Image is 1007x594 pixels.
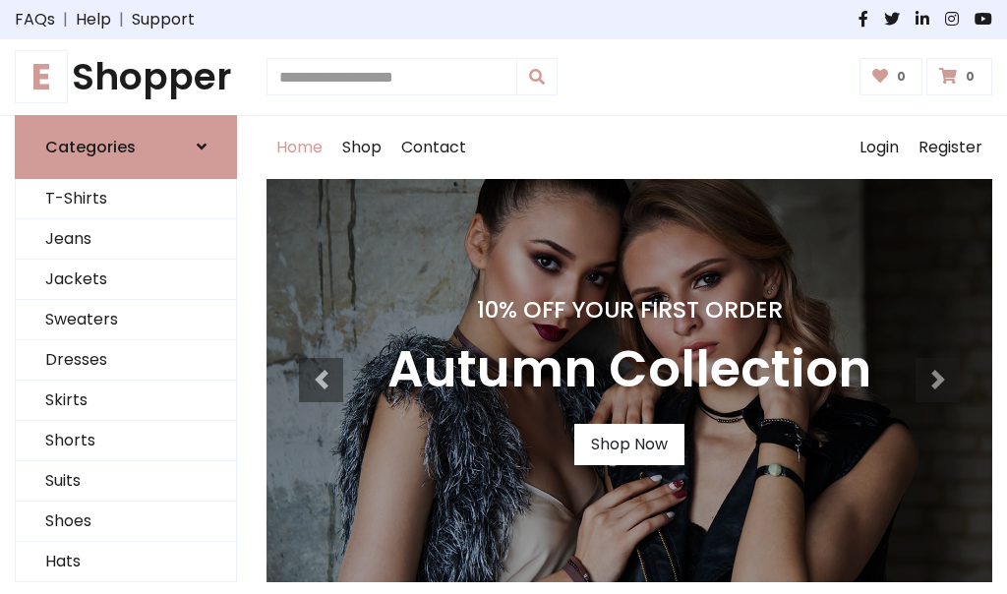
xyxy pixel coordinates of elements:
[16,542,236,582] a: Hats
[926,58,992,95] a: 0
[111,8,132,31] span: |
[16,340,236,381] a: Dresses
[387,296,871,324] h4: 10% Off Your First Order
[267,116,332,179] a: Home
[15,50,68,103] span: E
[332,116,391,179] a: Shop
[859,58,923,95] a: 0
[892,68,911,86] span: 0
[16,219,236,260] a: Jeans
[961,68,979,86] span: 0
[15,55,237,99] h1: Shopper
[45,138,136,156] h6: Categories
[16,421,236,461] a: Shorts
[16,260,236,300] a: Jackets
[76,8,111,31] a: Help
[15,115,237,179] a: Categories
[132,8,195,31] a: Support
[387,339,871,400] h3: Autumn Collection
[15,55,237,99] a: EShopper
[16,300,236,340] a: Sweaters
[909,116,992,179] a: Register
[850,116,909,179] a: Login
[55,8,76,31] span: |
[15,8,55,31] a: FAQs
[16,502,236,542] a: Shoes
[574,424,684,465] a: Shop Now
[16,461,236,502] a: Suits
[391,116,476,179] a: Contact
[16,179,236,219] a: T-Shirts
[16,381,236,421] a: Skirts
